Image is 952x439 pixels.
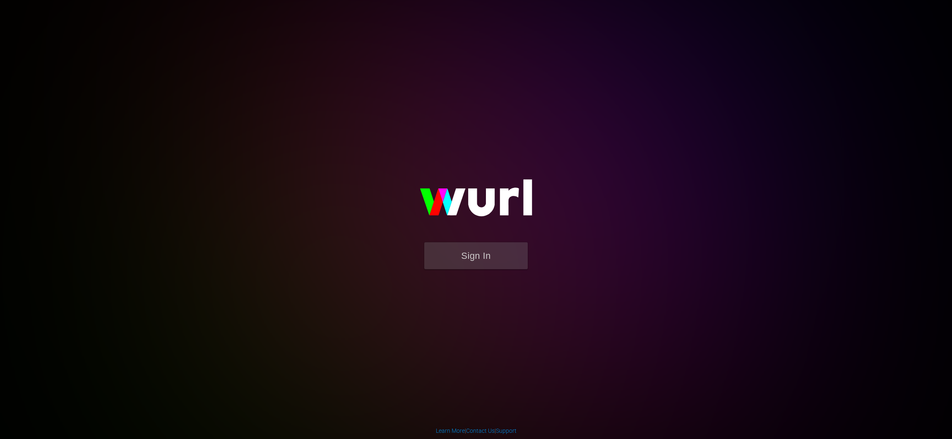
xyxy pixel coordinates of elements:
[496,427,517,434] a: Support
[436,427,517,435] div: | |
[436,427,465,434] a: Learn More
[424,242,528,269] button: Sign In
[393,162,559,242] img: wurl-logo-on-black-223613ac3d8ba8fe6dc639794a292ebdb59501304c7dfd60c99c58986ef67473.svg
[466,427,495,434] a: Contact Us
